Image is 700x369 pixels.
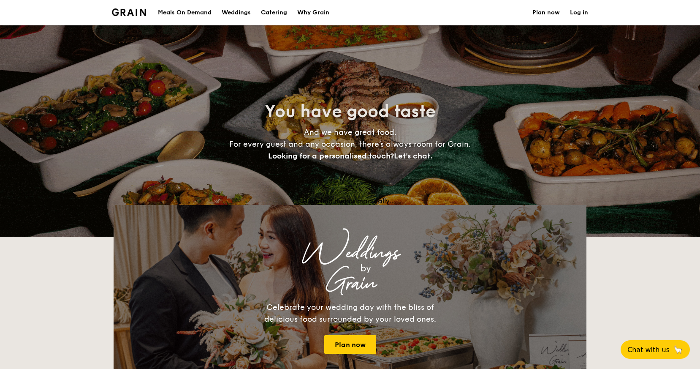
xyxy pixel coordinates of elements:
span: 🦙 [673,345,683,355]
div: Celebrate your wedding day with the bliss of delicious food surrounded by your loved ones. [255,301,445,325]
button: Chat with us🦙 [621,340,690,359]
span: Chat with us [627,346,670,354]
div: Weddings [188,246,512,261]
img: Grain [112,8,146,16]
a: Logotype [112,8,146,16]
div: Grain [188,276,512,291]
span: Let's chat. [394,151,432,161]
div: by [219,261,512,276]
div: Loading menus magically... [114,197,586,205]
a: Plan now [324,335,376,354]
